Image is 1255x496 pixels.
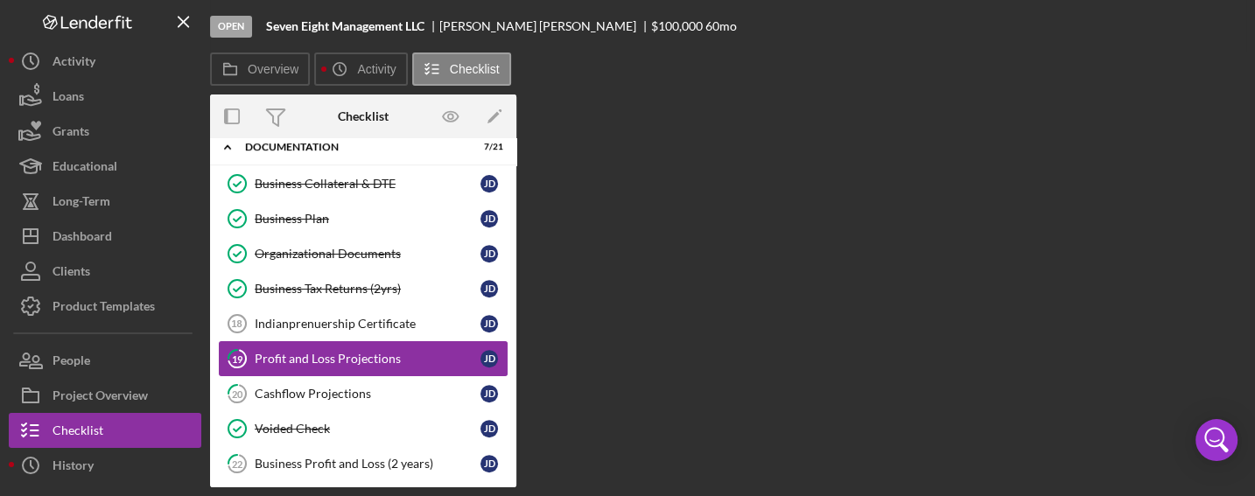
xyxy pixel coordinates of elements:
[255,177,480,191] div: Business Collateral & DTE
[53,254,90,293] div: Clients
[219,446,508,481] a: 22Business Profit and Loss (2 years)JD
[9,378,201,413] button: Project Overview
[255,247,480,261] div: Organizational Documents
[53,343,90,382] div: People
[480,245,498,262] div: J D
[219,271,508,306] a: Business Tax Returns (2yrs)JD
[255,422,480,436] div: Voided Check
[53,114,89,153] div: Grants
[219,201,508,236] a: Business PlanJD
[210,52,310,86] button: Overview
[357,62,396,76] label: Activity
[338,109,389,123] div: Checklist
[53,44,95,83] div: Activity
[472,142,503,152] div: 7 / 21
[9,149,201,184] button: Educational
[9,184,201,219] button: Long-Term
[9,448,201,483] button: History
[480,175,498,192] div: J D
[53,378,148,417] div: Project Overview
[9,44,201,79] button: Activity
[255,457,480,471] div: Business Profit and Loss (2 years)
[480,455,498,472] div: J D
[9,114,201,149] button: Grants
[439,19,651,33] div: [PERSON_NAME] [PERSON_NAME]
[9,413,201,448] button: Checklist
[480,210,498,227] div: J D
[9,343,201,378] button: People
[1195,419,1237,461] div: Open Intercom Messenger
[9,219,201,254] button: Dashboard
[53,289,155,328] div: Product Templates
[412,52,511,86] button: Checklist
[53,413,103,452] div: Checklist
[248,62,298,76] label: Overview
[231,318,242,329] tspan: 18
[9,289,201,324] button: Product Templates
[255,212,480,226] div: Business Plan
[314,52,407,86] button: Activity
[219,341,508,376] a: 19Profit and Loss ProjectionsJD
[450,62,500,76] label: Checklist
[9,79,201,114] button: Loans
[255,282,480,296] div: Business Tax Returns (2yrs)
[9,254,201,289] button: Clients
[480,315,498,332] div: J D
[255,352,480,366] div: Profit and Loss Projections
[480,385,498,402] div: J D
[219,166,508,201] a: Business Collateral & DTEJD
[219,376,508,411] a: 20Cashflow ProjectionsJD
[245,142,459,152] div: Documentation
[266,19,424,33] b: Seven Eight Management LLC
[53,219,112,258] div: Dashboard
[480,350,498,367] div: J D
[219,411,508,446] a: Voided CheckJD
[232,388,243,399] tspan: 20
[651,18,703,33] span: $100,000
[255,387,480,401] div: Cashflow Projections
[255,317,480,331] div: Indianprenuership Certificate
[480,420,498,437] div: J D
[480,280,498,297] div: J D
[232,353,243,364] tspan: 19
[53,79,84,118] div: Loans
[219,306,508,341] a: 18Indianprenuership CertificateJD
[219,236,508,271] a: Organizational DocumentsJD
[53,448,94,487] div: History
[53,184,110,223] div: Long-Term
[232,458,242,469] tspan: 22
[705,19,737,33] div: 60 mo
[53,149,117,188] div: Educational
[210,16,252,38] div: Open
